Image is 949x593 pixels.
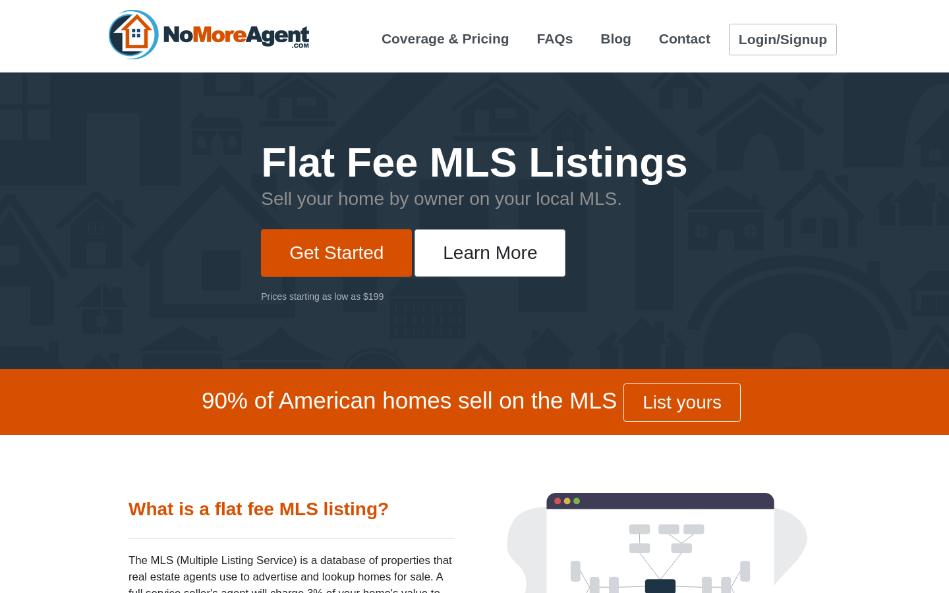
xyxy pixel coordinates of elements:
a: Get Started [261,229,412,277]
a: FAQs [528,26,583,51]
div: Prices starting as low as $199 [261,290,688,304]
a: Blog [591,26,641,51]
a: Login/Signup [729,24,837,55]
img: NoMoreAgent.com Logo [109,10,309,59]
a: Learn More [415,229,565,277]
h2: Sell your home by owner on your local MLS. [261,188,688,210]
a: Coverage & Pricing [372,26,519,51]
h1: Flat Fee MLS Listings [261,138,688,188]
div: What is a flat fee MLS listing? [129,493,455,525]
a: List yours [623,383,741,422]
a: Contact [650,26,720,51]
h1: 90% of American homes sell on the MLS [109,369,840,435]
